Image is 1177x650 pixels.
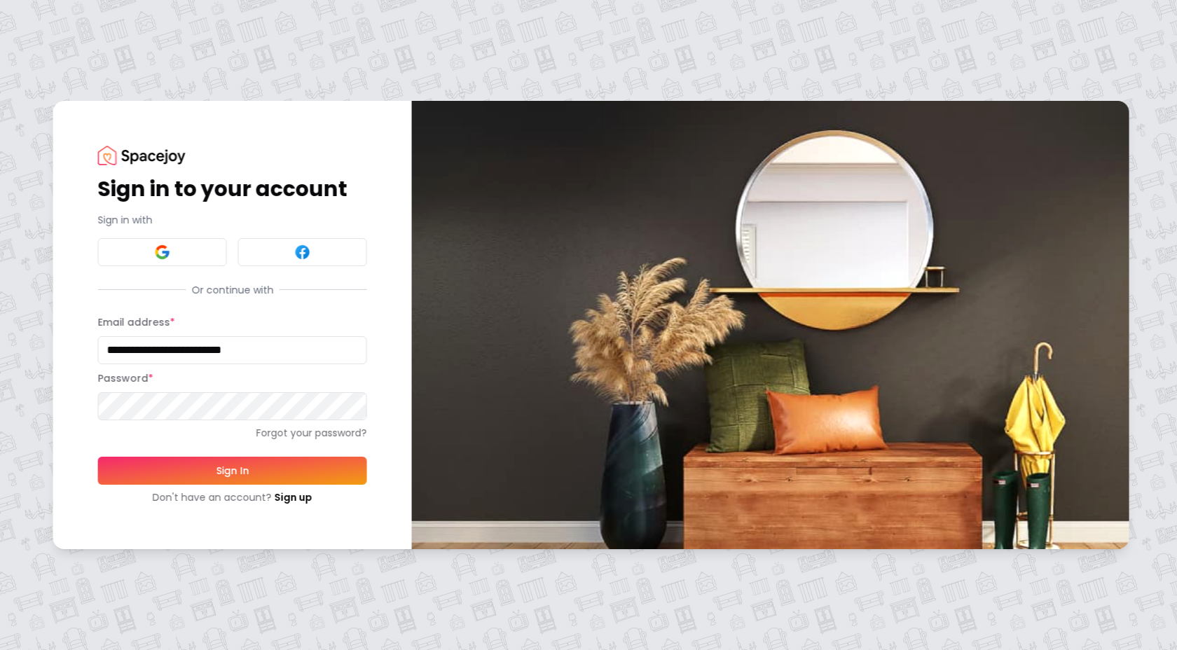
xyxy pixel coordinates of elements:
img: Google signin [154,244,171,261]
h1: Sign in to your account [98,177,367,202]
a: Forgot your password? [98,426,367,440]
a: Sign up [275,490,312,504]
label: Email address [98,315,175,329]
label: Password [98,371,153,385]
img: Spacejoy Logo [98,146,186,165]
p: Sign in with [98,213,367,227]
button: Sign In [98,457,367,485]
img: banner [412,101,1129,548]
div: Don't have an account? [98,490,367,504]
img: Facebook signin [294,244,311,261]
span: Or continue with [186,283,279,297]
